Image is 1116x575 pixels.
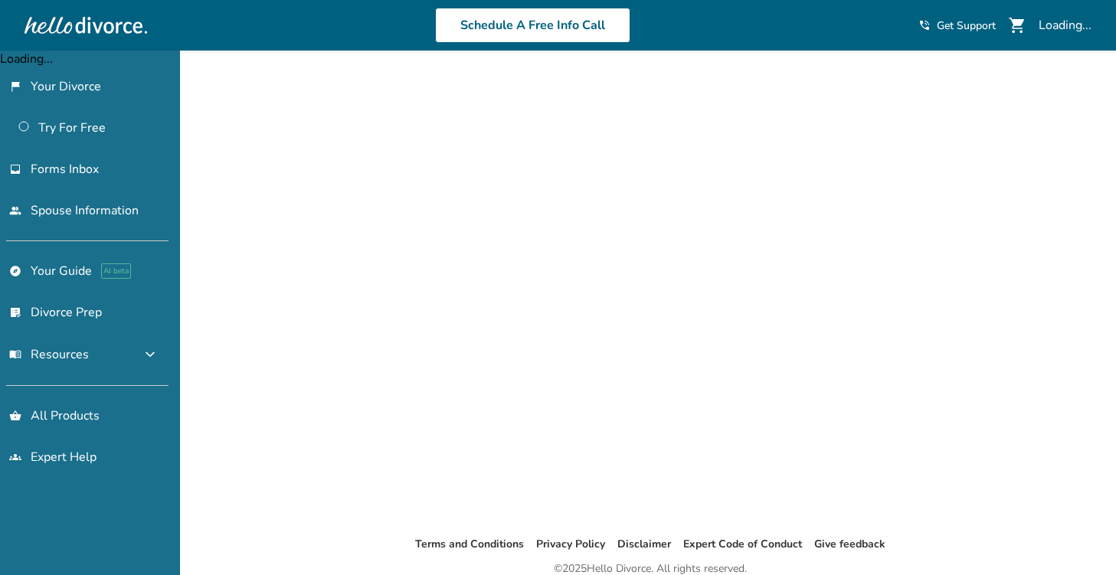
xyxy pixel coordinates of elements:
[683,537,802,551] a: Expert Code of Conduct
[9,80,21,93] span: flag_2
[918,19,931,31] span: phone_in_talk
[9,410,21,422] span: shopping_basket
[937,18,996,33] span: Get Support
[9,346,89,363] span: Resources
[1039,17,1091,34] div: Loading...
[1008,16,1026,34] span: shopping_cart
[415,537,524,551] a: Terms and Conditions
[9,265,21,277] span: explore
[9,451,21,463] span: groups
[9,163,21,175] span: inbox
[814,535,885,554] li: Give feedback
[9,348,21,361] span: menu_book
[9,204,21,217] span: people
[536,537,605,551] a: Privacy Policy
[141,345,159,364] span: expand_more
[31,161,99,178] span: Forms Inbox
[617,535,671,554] li: Disclaimer
[9,306,21,319] span: list_alt_check
[101,263,131,279] span: AI beta
[918,18,996,33] a: phone_in_talkGet Support
[435,8,630,43] a: Schedule A Free Info Call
